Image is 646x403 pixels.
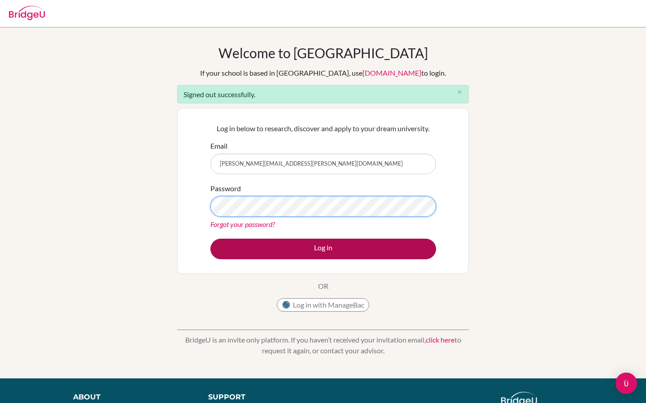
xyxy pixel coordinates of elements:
a: [DOMAIN_NAME] [362,69,421,77]
div: About [73,392,188,403]
label: Password [210,183,241,194]
div: Open Intercom Messenger [615,373,637,394]
p: Log in below to research, discover and apply to your dream university. [210,123,436,134]
p: BridgeU is an invite only platform. If you haven’t received your invitation email, to request it ... [177,334,469,356]
button: Log in with ManageBac [277,298,369,312]
i: close [456,89,463,95]
label: Email [210,141,227,151]
a: click here [426,335,454,344]
a: Forgot your password? [210,220,275,228]
p: OR [318,281,328,292]
div: If your school is based in [GEOGRAPHIC_DATA], use to login. [200,68,446,78]
div: Support [208,392,314,403]
img: Bridge-U [9,6,45,20]
div: Signed out successfully. [177,85,469,103]
h1: Welcome to [GEOGRAPHIC_DATA] [218,45,428,61]
button: Log in [210,239,436,259]
button: Close [450,86,468,99]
